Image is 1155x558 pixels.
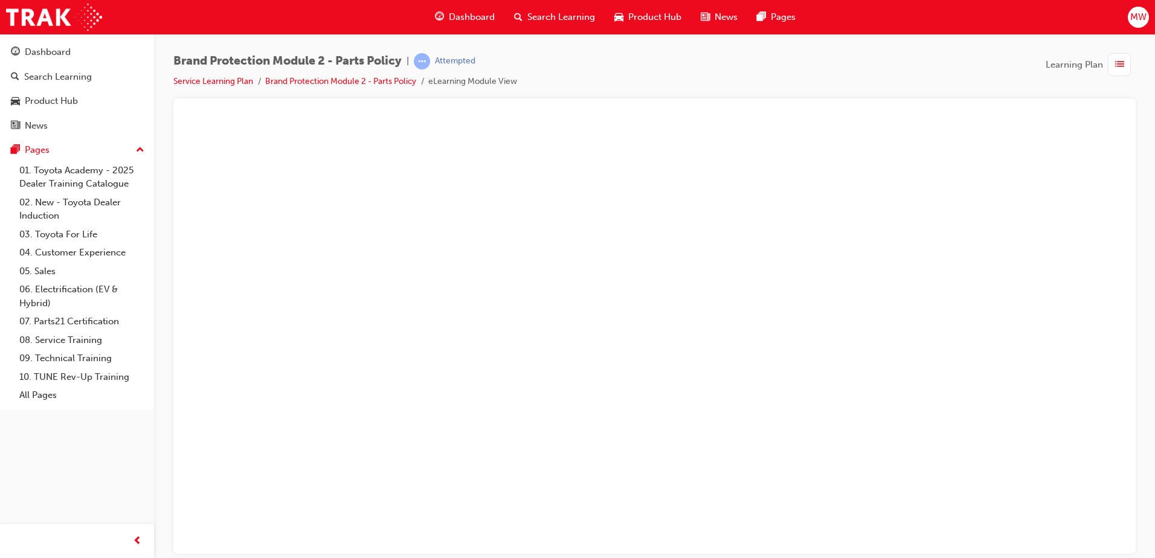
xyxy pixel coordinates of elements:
[14,161,149,193] a: 01. Toyota Academy - 2025 Dealer Training Catalogue
[25,94,78,108] div: Product Hub
[504,5,605,30] a: search-iconSearch Learning
[11,47,20,58] span: guage-icon
[5,139,149,161] button: Pages
[14,368,149,386] a: 10. TUNE Rev-Up Training
[14,386,149,405] a: All Pages
[133,534,142,549] span: prev-icon
[628,10,681,24] span: Product Hub
[5,41,149,63] a: Dashboard
[691,5,747,30] a: news-iconNews
[14,262,149,281] a: 05. Sales
[527,10,595,24] span: Search Learning
[5,66,149,88] a: Search Learning
[14,193,149,225] a: 02. New - Toyota Dealer Induction
[14,349,149,368] a: 09. Technical Training
[425,5,504,30] a: guage-iconDashboard
[11,96,20,107] span: car-icon
[715,10,738,24] span: News
[173,54,402,68] span: Brand Protection Module 2 - Parts Policy
[11,121,20,132] span: news-icon
[14,331,149,350] a: 08. Service Training
[14,312,149,331] a: 07. Parts21 Certification
[1046,58,1103,72] span: Learning Plan
[25,45,71,59] div: Dashboard
[407,54,409,68] span: |
[771,10,796,24] span: Pages
[265,76,416,86] a: Brand Protection Module 2 - Parts Policy
[5,115,149,137] a: News
[614,10,623,25] span: car-icon
[11,145,20,156] span: pages-icon
[14,225,149,244] a: 03. Toyota For Life
[1115,57,1124,72] span: list-icon
[449,10,495,24] span: Dashboard
[25,143,50,157] div: Pages
[1130,10,1147,24] span: MW
[428,75,517,89] li: eLearning Module View
[24,70,92,84] div: Search Learning
[5,90,149,112] a: Product Hub
[747,5,805,30] a: pages-iconPages
[435,10,444,25] span: guage-icon
[605,5,691,30] a: car-iconProduct Hub
[414,53,430,69] span: learningRecordVerb_ATTEMPT-icon
[25,119,48,133] div: News
[757,10,766,25] span: pages-icon
[11,72,19,83] span: search-icon
[701,10,710,25] span: news-icon
[14,243,149,262] a: 04. Customer Experience
[173,76,253,86] a: Service Learning Plan
[514,10,523,25] span: search-icon
[1128,7,1149,28] button: MW
[5,39,149,139] button: DashboardSearch LearningProduct HubNews
[1046,53,1136,76] button: Learning Plan
[14,280,149,312] a: 06. Electrification (EV & Hybrid)
[6,4,102,31] img: Trak
[136,143,144,158] span: up-icon
[435,56,475,67] div: Attempted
